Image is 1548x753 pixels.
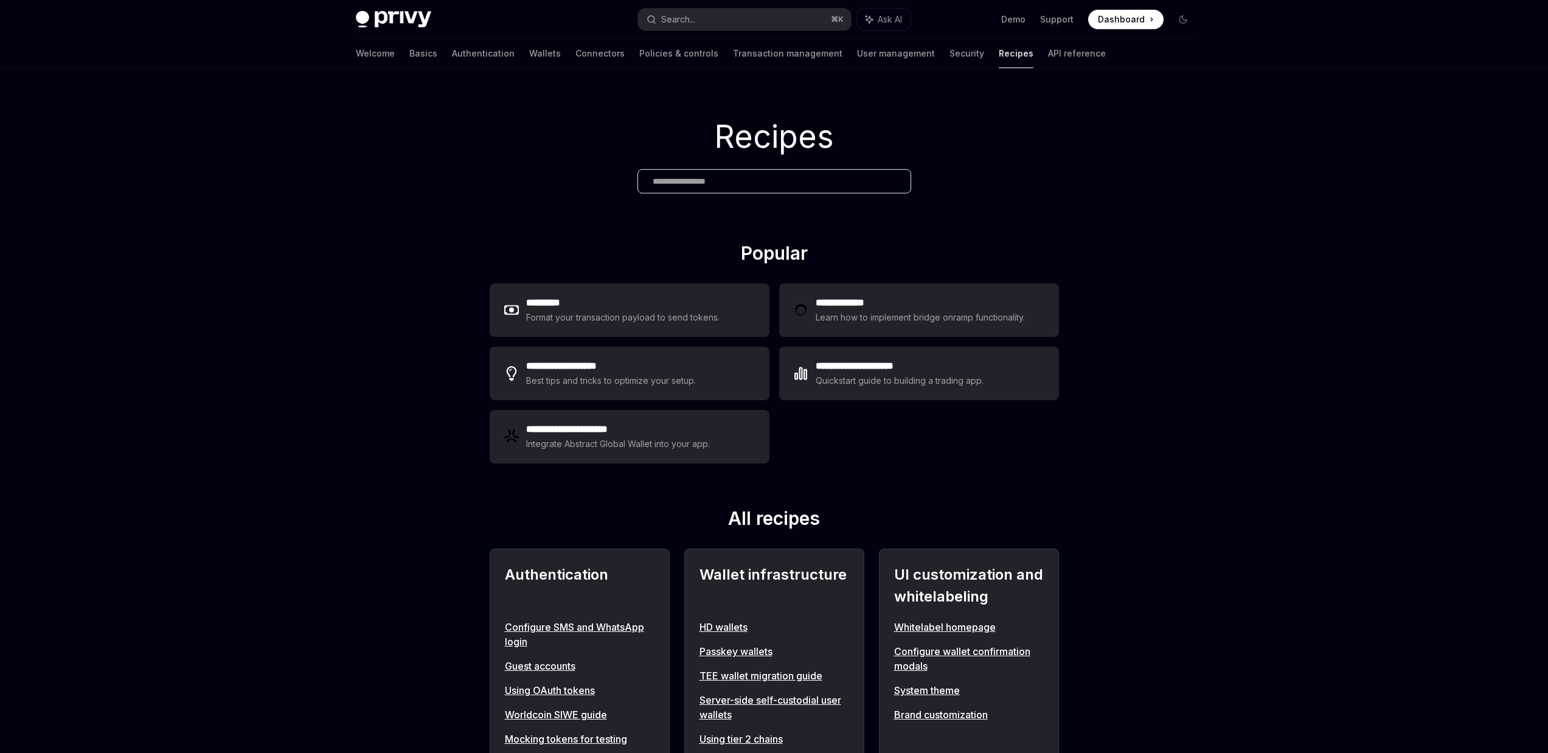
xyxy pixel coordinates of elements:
[1001,13,1026,26] a: Demo
[1088,10,1164,29] a: Dashboard
[699,564,849,608] h2: Wallet infrastructure
[452,39,515,68] a: Authentication
[699,620,849,634] a: HD wallets
[857,39,935,68] a: User management
[999,39,1033,68] a: Recipes
[638,9,851,30] button: Search...⌘K
[699,668,849,683] a: TEE wallet migration guide
[894,564,1044,608] h2: UI customization and whitelabeling
[699,644,849,659] a: Passkey wallets
[409,39,437,68] a: Basics
[505,707,654,722] a: Worldcoin SIWE guide
[733,39,842,68] a: Transaction management
[949,39,984,68] a: Security
[1040,13,1074,26] a: Support
[1173,10,1193,29] button: Toggle dark mode
[575,39,625,68] a: Connectors
[526,437,711,451] div: Integrate Abstract Global Wallet into your app.
[894,644,1044,673] a: Configure wallet confirmation modals
[894,683,1044,698] a: System theme
[490,507,1059,534] h2: All recipes
[816,310,1029,325] div: Learn how to implement bridge onramp functionality.
[779,283,1059,337] a: **** **** ***Learn how to implement bridge onramp functionality.
[661,12,695,27] div: Search...
[1098,13,1145,26] span: Dashboard
[490,242,1059,269] h2: Popular
[490,283,769,337] a: **** ****Format your transaction payload to send tokens.
[505,732,654,746] a: Mocking tokens for testing
[699,693,849,722] a: Server-side self-custodial user wallets
[816,373,984,388] div: Quickstart guide to building a trading app.
[356,39,395,68] a: Welcome
[505,659,654,673] a: Guest accounts
[894,707,1044,722] a: Brand customization
[857,9,911,30] button: Ask AI
[639,39,718,68] a: Policies & controls
[699,732,849,746] a: Using tier 2 chains
[526,373,698,388] div: Best tips and tricks to optimize your setup.
[529,39,561,68] a: Wallets
[505,683,654,698] a: Using OAuth tokens
[894,620,1044,634] a: Whitelabel homepage
[356,11,431,28] img: dark logo
[505,564,654,608] h2: Authentication
[1048,39,1106,68] a: API reference
[878,13,902,26] span: Ask AI
[831,15,844,24] span: ⌘ K
[505,620,654,649] a: Configure SMS and WhatsApp login
[526,310,720,325] div: Format your transaction payload to send tokens.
